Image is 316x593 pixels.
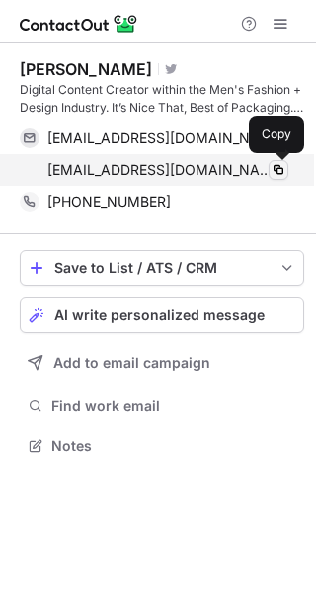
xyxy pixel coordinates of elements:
div: Save to List / ATS / CRM [54,260,270,276]
button: AI write personalized message [20,297,304,333]
div: Digital Content Creator within the Men's Fashion + Design Industry. It’s Nice That, Best of Packa... [20,81,304,117]
span: [PHONE_NUMBER] [47,193,171,211]
div: [PERSON_NAME] [20,59,152,79]
button: Notes [20,432,304,460]
span: [EMAIL_ADDRESS][DOMAIN_NAME] [47,129,274,147]
span: Notes [51,437,296,455]
button: Find work email [20,392,304,420]
button: Add to email campaign [20,345,304,381]
span: AI write personalized message [54,307,265,323]
button: save-profile-one-click [20,250,304,286]
span: [EMAIL_ADDRESS][DOMAIN_NAME] [47,161,274,179]
img: ContactOut v5.3.10 [20,12,138,36]
span: Find work email [51,397,296,415]
span: Add to email campaign [53,355,210,371]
